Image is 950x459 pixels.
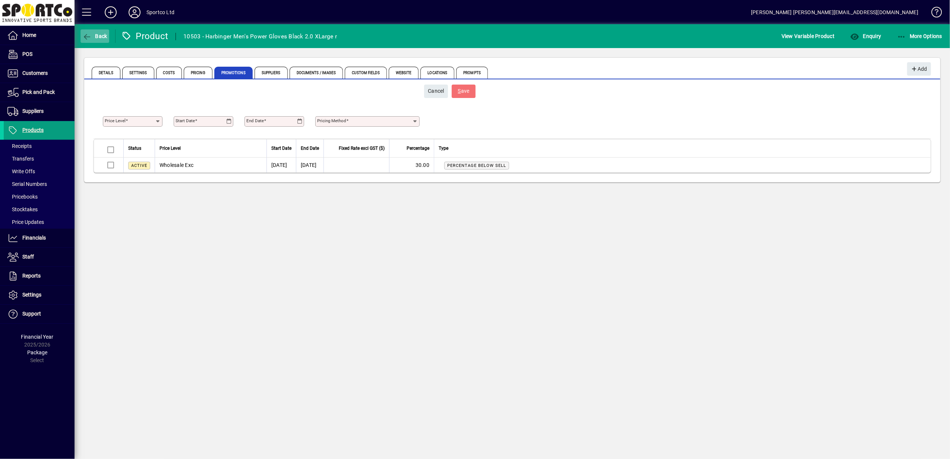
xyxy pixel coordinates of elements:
span: Costs [156,67,182,79]
a: Suppliers [4,102,75,121]
a: Home [4,26,75,45]
span: Support [22,311,41,317]
a: Reports [4,267,75,285]
span: Percentage [407,144,429,152]
button: Enquiry [848,29,883,43]
span: Write Offs [7,168,35,174]
a: Receipts [4,140,75,152]
span: Reports [22,273,41,279]
button: Save [452,85,476,98]
mat-label: Pricing method [317,118,346,123]
span: Serial Numbers [7,181,47,187]
a: POS [4,45,75,64]
div: 10503 - Harbinger Men's Power Gloves Black 2.0 XLarge r [183,31,337,42]
span: Package [27,349,47,355]
span: Fixed Rate excl GST ($) [339,144,385,152]
span: Suppliers [255,67,288,79]
span: Percentage below sell [447,163,506,168]
button: More Options [895,29,944,43]
span: Enquiry [850,33,881,39]
a: Pick and Pack [4,83,75,102]
td: 30.00 [389,158,434,172]
span: Products [22,127,44,133]
span: Back [82,33,107,39]
button: Back [81,29,109,43]
span: Stocktakes [7,206,38,212]
span: Staff [22,254,34,260]
td: [DATE] [266,158,296,172]
a: Write Offs [4,165,75,178]
a: Price Updates [4,216,75,228]
span: Custom Fields [345,67,386,79]
a: Customers [4,64,75,83]
td: [DATE] [296,158,323,172]
span: Financials [22,235,46,241]
span: S [458,88,461,94]
span: Start Date [271,144,291,152]
span: Details [92,67,120,79]
span: ave [458,85,470,97]
span: More Options [897,33,943,39]
button: Add [99,6,123,19]
div: [PERSON_NAME] [PERSON_NAME][EMAIL_ADDRESS][DOMAIN_NAME] [751,6,918,18]
span: View Variable Product [782,30,834,42]
span: Pricing [184,67,212,79]
td: Wholesale Exc [155,158,266,172]
button: Cancel [424,85,448,98]
span: POS [22,51,32,57]
div: Product [121,30,168,42]
a: Support [4,305,75,323]
mat-label: Start date [176,118,195,123]
span: Transfers [7,156,34,162]
span: Website [389,67,419,79]
span: Add [911,63,927,75]
span: Price Level [160,144,181,152]
a: Staff [4,248,75,266]
span: Settings [122,67,154,79]
a: Pricebooks [4,190,75,203]
span: Locations [420,67,454,79]
span: Prompts [456,67,488,79]
button: Profile [123,6,146,19]
mat-label: End date [246,118,264,123]
span: Pick and Pack [22,89,55,95]
span: Suppliers [22,108,44,114]
a: Stocktakes [4,203,75,216]
a: Settings [4,286,75,304]
span: Status [128,144,141,152]
span: Active [131,163,147,168]
button: Add [907,62,931,76]
span: Financial Year [21,334,54,340]
span: End Date [301,144,319,152]
span: Cancel [428,85,444,97]
span: Home [22,32,36,38]
a: Transfers [4,152,75,165]
span: Type [439,144,448,152]
span: Customers [22,70,48,76]
button: View Variable Product [780,29,836,43]
span: Promotions [214,67,253,79]
div: Sportco Ltd [146,6,174,18]
span: Receipts [7,143,32,149]
span: Pricebooks [7,194,38,200]
mat-label: Price Level [105,118,126,123]
span: Settings [22,292,41,298]
span: Price Updates [7,219,44,225]
a: Knowledge Base [926,1,941,26]
a: Serial Numbers [4,178,75,190]
span: Documents / Images [290,67,343,79]
a: Financials [4,229,75,247]
app-page-header-button: Back [75,29,116,43]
